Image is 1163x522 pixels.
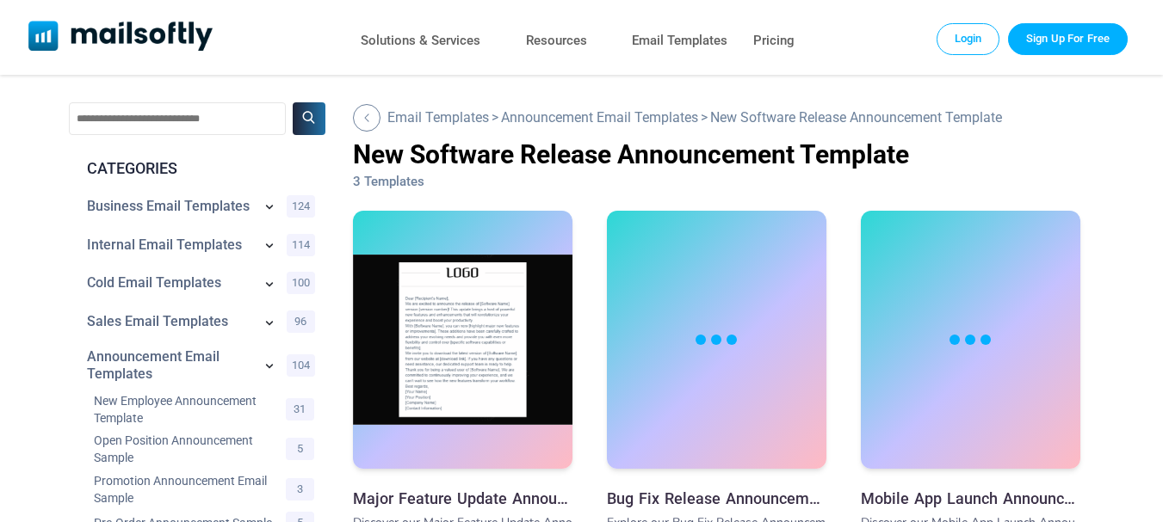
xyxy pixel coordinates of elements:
a: Show subcategories for Internal Email Templates [261,236,278,257]
img: Back [362,114,371,122]
img: Major Feature Update Announcement Email [353,255,572,425]
a: Category [87,236,252,254]
a: Category [94,472,277,507]
img: Mailsoftly Logo [28,21,213,51]
a: Mobile App Launch Announcement Email [861,211,1080,473]
span: 3 Templates [353,174,424,189]
div: CATEGORIES [73,157,321,180]
a: Category [87,274,252,292]
a: Go Back [387,109,489,126]
a: Email Templates [632,28,727,53]
a: Solutions & Services [361,28,480,53]
a: Mailsoftly [28,21,213,54]
a: Category [94,432,277,466]
a: Pricing [753,28,795,53]
a: Show subcategories for Cold Email Templates [261,275,278,296]
a: Category [87,348,252,383]
img: Search [302,111,315,124]
a: Mobile App Launch Announcement Email [861,489,1080,507]
a: Category [87,198,252,215]
a: Show subcategories for Business Email Templates [261,198,278,218]
a: Go Back [501,109,698,126]
h1: New Software Release Announcement Template [353,139,1080,169]
a: Bug Fix Release Announcement Email [607,211,826,473]
a: Show subcategories for Sales Email Templates [261,314,278,335]
a: Major Feature Update Announcement Email [353,489,572,507]
a: Show subcategories for Announcement Email Templates [261,357,278,378]
a: Resources [526,28,587,53]
a: Major Feature Update Announcement Email [353,211,572,473]
a: Category [94,392,277,427]
a: Category [87,313,252,330]
a: Login [937,23,1000,54]
a: Bug Fix Release Announcement Email [607,489,826,507]
a: Go Back [353,104,385,132]
a: Trial [1008,23,1128,54]
div: > > [353,102,1080,132]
